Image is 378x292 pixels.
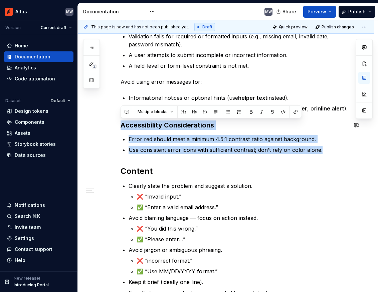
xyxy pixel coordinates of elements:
h3: Accessibility Considerations [121,120,348,130]
strong: inline alert [316,105,344,112]
button: Default [48,96,73,105]
p: A user attempts to submit incomplete or incorrect information. [129,51,348,59]
div: Design tokens [15,108,48,114]
p: Avoid using error messages for: [121,78,348,86]
div: Storybook stories [15,141,56,148]
span: Current draft [41,25,66,30]
p: Validation fails for required or formatted inputs (e.g., missing email, invalid date, password mi... [129,32,348,48]
div: Atlas [15,8,27,15]
h2: Content [121,166,348,177]
div: Help [15,257,25,264]
button: Publish [339,6,375,18]
p: Error red should meet a minimum 4.5:1 contrast ratio against background. [129,135,348,143]
span: Publish changes [322,24,354,30]
a: Assets [4,128,73,138]
div: Contact support [15,246,52,253]
a: Documentation [4,51,73,62]
strong: toast [272,105,287,112]
button: Quick preview [270,22,311,32]
span: This page is new and has not been published yet. [91,24,189,30]
strong: banner [288,105,307,112]
p: Introducing Portal [14,282,49,288]
div: MW [66,9,73,14]
a: Storybook stories [4,139,73,150]
a: Invite team [4,222,73,233]
div: Documentation [83,8,146,15]
span: 2 [91,64,97,69]
p: Use consistent error icons with sufficient contrast; don’t rely on color alone. [129,146,348,154]
p: New release! [14,276,40,281]
button: Preview [303,6,336,18]
p: Informational notices or optional hints (use instead). [129,94,348,102]
span: Publish [348,8,366,15]
p: ✅ “Please enter…” [137,235,348,243]
div: Search ⌘K [15,213,40,220]
button: Publish changes [313,22,357,32]
a: Components [4,117,73,127]
div: Home [15,42,28,49]
div: Invite team [15,224,41,231]
a: Analytics [4,62,73,73]
img: 102f71e4-5f95-4b3f-aebe-9cae3cf15d45.png [5,8,13,16]
div: MW [265,9,272,14]
span: Draft [202,24,212,30]
span: Preview [308,8,326,15]
button: Share [273,6,301,18]
p: ❌ “incorrect format.” [137,257,348,265]
a: Design tokens [4,106,73,116]
div: Notifications [15,202,45,209]
button: Search ⌘K [4,211,73,222]
div: Settings [15,235,34,242]
div: Dataset [5,98,21,103]
p: Avoid blaming language — focus on action instead. [129,214,348,222]
p: ✅ “Use MM/DD/YYYY format.” [137,267,348,275]
p: ✅ “Enter a valid email address.” [137,203,348,211]
button: AtlasMW [1,4,76,19]
p: Keep it brief (ideally one line). [129,278,348,286]
span: Default [51,98,65,103]
div: Code automation [15,75,55,82]
p: ❌ “You did this wrong.” [137,225,348,233]
p: ❌ “Invalid input.” [137,193,348,201]
button: Contact support [4,244,73,255]
div: Documentation [15,53,50,60]
a: Code automation [4,73,73,84]
div: Components [15,119,44,125]
p: System or network errors unrelated to user input (use a , , or ). [129,104,348,112]
a: Settings [4,233,73,244]
div: Assets [15,130,30,136]
div: Analytics [15,64,36,71]
p: A field-level or form-level constraint is not met. [129,62,348,70]
button: Notifications [4,200,73,211]
div: Data sources [15,152,46,159]
a: Home [4,40,73,51]
p: Clearly state the problem and suggest a solution. [129,182,348,190]
span: Quick preview [279,24,308,30]
p: Avoid jargon or ambiguous phrasing. [129,246,348,254]
span: Share [282,8,296,15]
strong: helper text [238,94,267,101]
button: Current draft [38,23,75,32]
button: Help [4,255,73,266]
a: Data sources [4,150,73,161]
div: Version [5,25,21,30]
